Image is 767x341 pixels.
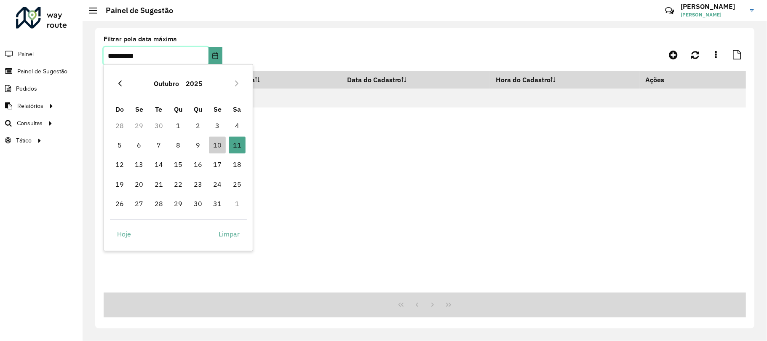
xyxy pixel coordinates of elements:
button: Hoje [110,226,138,242]
td: 24 [208,175,227,194]
span: Tático [16,136,32,145]
button: Limpar [211,226,247,242]
h3: [PERSON_NAME] [681,3,744,11]
td: 1 [227,194,247,213]
span: Te [155,105,162,113]
td: 20 [129,175,149,194]
td: 30 [188,194,208,213]
td: 13 [129,155,149,174]
span: 1 [170,117,187,134]
span: 30 [190,195,206,212]
th: Data de Vigência [197,71,341,89]
td: 30 [149,115,169,135]
span: 4 [229,117,246,134]
button: Choose Month [151,73,183,94]
span: 19 [111,176,128,193]
td: 14 [149,155,169,174]
span: Se [214,105,222,113]
td: 8 [168,135,188,155]
span: 11 [229,137,246,153]
td: 1 [168,115,188,135]
span: 2 [190,117,206,134]
td: 25 [227,175,247,194]
button: Next Month [230,77,243,90]
span: 6 [131,137,147,153]
td: 11 [227,135,247,155]
td: 19 [110,175,130,194]
span: Relatórios [17,102,43,110]
span: 17 [209,156,226,173]
td: 18 [227,155,247,174]
td: 21 [149,175,169,194]
span: Hoje [117,229,131,239]
span: 26 [111,195,128,212]
td: 12 [110,155,130,174]
span: Sa [233,105,241,113]
td: 10 [208,135,227,155]
td: 26 [110,194,130,213]
span: 3 [209,117,226,134]
span: 21 [150,176,167,193]
span: 16 [190,156,206,173]
td: 17 [208,155,227,174]
td: 31 [208,194,227,213]
td: 27 [129,194,149,213]
td: 23 [188,175,208,194]
span: [PERSON_NAME] [681,11,744,19]
span: 10 [209,137,226,153]
h2: Painel de Sugestão [97,6,173,15]
span: 15 [170,156,187,173]
span: 29 [170,195,187,212]
span: 5 [111,137,128,153]
td: 2 [188,115,208,135]
span: Do [115,105,124,113]
td: Nenhum registro encontrado [104,89,746,107]
span: Consultas [17,119,43,128]
td: 28 [149,194,169,213]
td: 7 [149,135,169,155]
td: 29 [168,194,188,213]
td: 28 [110,115,130,135]
td: 5 [110,135,130,155]
span: Painel de Sugestão [17,67,67,76]
span: Se [135,105,143,113]
a: Contato Rápido [660,2,679,20]
span: 8 [170,137,187,153]
th: Ações [640,71,690,89]
button: Previous Month [113,77,127,90]
span: 7 [150,137,167,153]
td: 16 [188,155,208,174]
span: 9 [190,137,206,153]
span: 24 [209,176,226,193]
span: 12 [111,156,128,173]
span: 31 [209,195,226,212]
span: Qu [174,105,182,113]
td: 29 [129,115,149,135]
td: 9 [188,135,208,155]
span: 14 [150,156,167,173]
span: 23 [190,176,206,193]
td: 4 [227,115,247,135]
th: Hora do Cadastro [490,71,639,89]
td: 15 [168,155,188,174]
div: Choose Date [104,64,253,251]
span: 28 [150,195,167,212]
span: 18 [229,156,246,173]
span: Qu [194,105,202,113]
td: 6 [129,135,149,155]
span: 25 [229,176,246,193]
span: 22 [170,176,187,193]
span: 20 [131,176,147,193]
td: 22 [168,175,188,194]
span: Painel [18,50,34,59]
th: Data do Cadastro [341,71,490,89]
span: 27 [131,195,147,212]
label: Filtrar pela data máxima [104,34,177,44]
span: Pedidos [16,84,37,93]
span: 13 [131,156,147,173]
button: Choose Year [183,73,206,94]
button: Choose Date [208,47,222,64]
td: 3 [208,115,227,135]
span: Limpar [219,229,240,239]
